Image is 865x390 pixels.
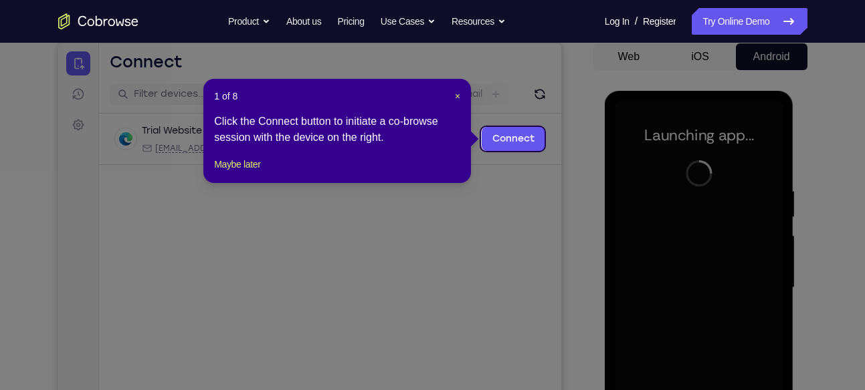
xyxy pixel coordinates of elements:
[151,86,153,89] div: New devices found.
[84,81,144,94] div: Trial Website
[228,8,270,35] button: Product
[214,89,237,103] span: 1 of 8
[635,13,638,29] span: /
[41,70,503,122] div: Open device details
[76,44,244,57] input: Filter devices...
[262,100,331,110] span: Cobrowse demo
[455,89,460,103] button: Close Tour
[692,8,807,35] a: Try Online Demo
[8,8,32,32] a: Connect
[471,40,492,61] button: Refresh
[266,44,308,57] label: demo_id
[8,69,32,93] a: Settings
[84,100,241,110] div: Email
[381,8,436,35] button: Use Cases
[8,39,32,63] a: Sessions
[455,91,460,102] span: ×
[58,13,138,29] a: Go to the home page
[452,8,506,35] button: Resources
[149,82,184,93] div: Online
[214,114,460,146] div: Click the Connect button to initiate a co-browse session with the device on the right.
[423,83,487,108] a: Connect
[214,156,260,172] button: Maybe later
[400,44,424,57] label: Email
[52,8,124,29] h1: Connect
[97,100,241,110] span: web@example.com
[337,8,364,35] a: Pricing
[605,8,630,35] a: Log In
[339,100,374,110] span: +11 more
[249,100,331,110] div: App
[286,8,321,35] a: About us
[643,8,676,35] a: Register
